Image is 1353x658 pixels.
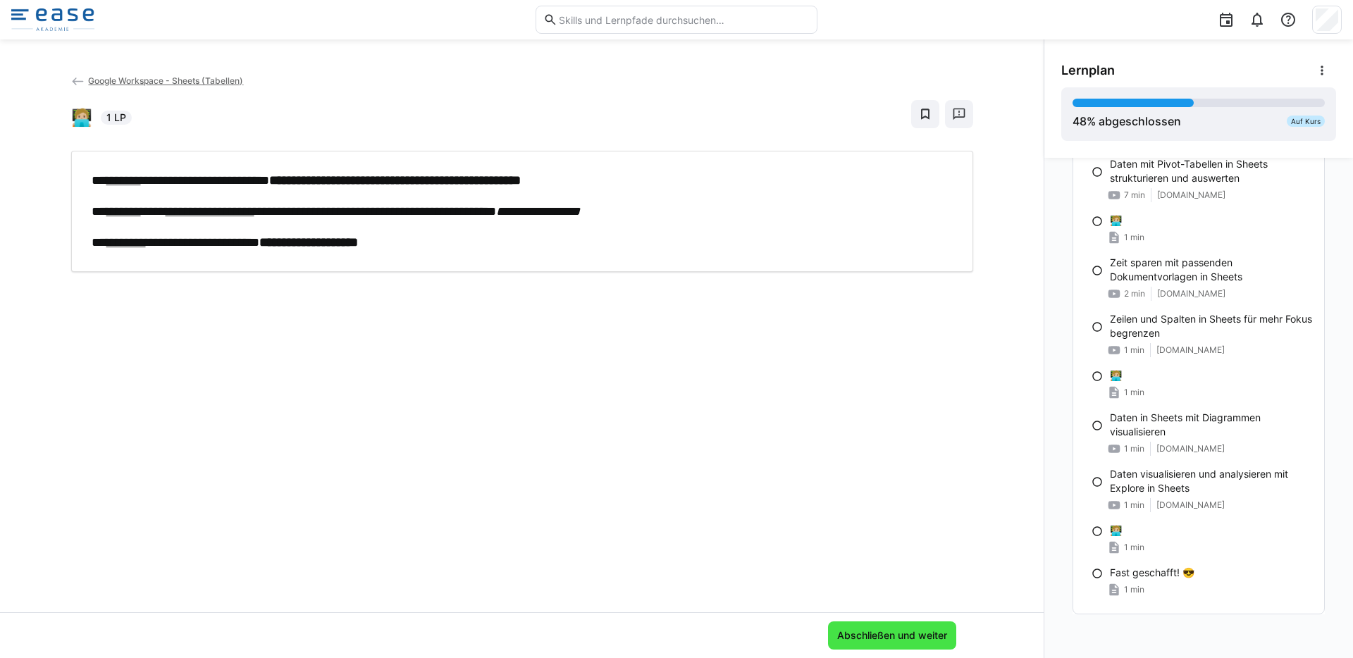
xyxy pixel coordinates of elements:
[1124,344,1144,356] span: 1 min
[1124,387,1144,398] span: 1 min
[1124,542,1144,553] span: 1 min
[1156,443,1225,454] span: [DOMAIN_NAME]
[1110,467,1313,495] p: Daten visualisieren und analysieren mit Explore in Sheets
[1124,499,1144,511] span: 1 min
[1110,213,1122,228] p: 🧑🏼‍💻
[1157,190,1225,201] span: [DOMAIN_NAME]
[1287,116,1325,127] div: Auf Kurs
[1110,157,1313,185] p: Daten mit Pivot-Tabellen in Sheets strukturieren und auswerten
[1110,256,1313,284] p: Zeit sparen mit passenden Dokumentvorlagen in Sheets
[1124,584,1144,595] span: 1 min
[1110,368,1122,383] p: 🧑🏼‍💻
[1124,288,1145,299] span: 2 min
[1110,312,1313,340] p: Zeilen und Spalten in Sheets für mehr Fokus begrenzen
[1156,499,1225,511] span: [DOMAIN_NAME]
[106,111,126,125] span: 1 LP
[1156,344,1225,356] span: [DOMAIN_NAME]
[1124,190,1145,201] span: 7 min
[88,75,243,86] span: Google Workspace - Sheets (Tabellen)
[557,13,810,26] input: Skills und Lernpfade durchsuchen…
[1124,443,1144,454] span: 1 min
[71,107,92,128] h2: 🧑🏼‍💻
[1110,411,1313,439] p: Daten in Sheets mit Diagrammen visualisieren
[1110,566,1194,580] p: Fast geschafft! 😎
[1124,232,1144,243] span: 1 min
[1157,288,1225,299] span: [DOMAIN_NAME]
[1073,113,1181,130] div: % abgeschlossen
[1061,63,1115,78] span: Lernplan
[835,628,949,643] span: Abschließen und weiter
[71,75,244,86] a: Google Workspace - Sheets (Tabellen)
[1073,114,1087,128] span: 48
[828,621,956,650] button: Abschließen und weiter
[1110,523,1122,538] p: 🧑🏼‍💻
